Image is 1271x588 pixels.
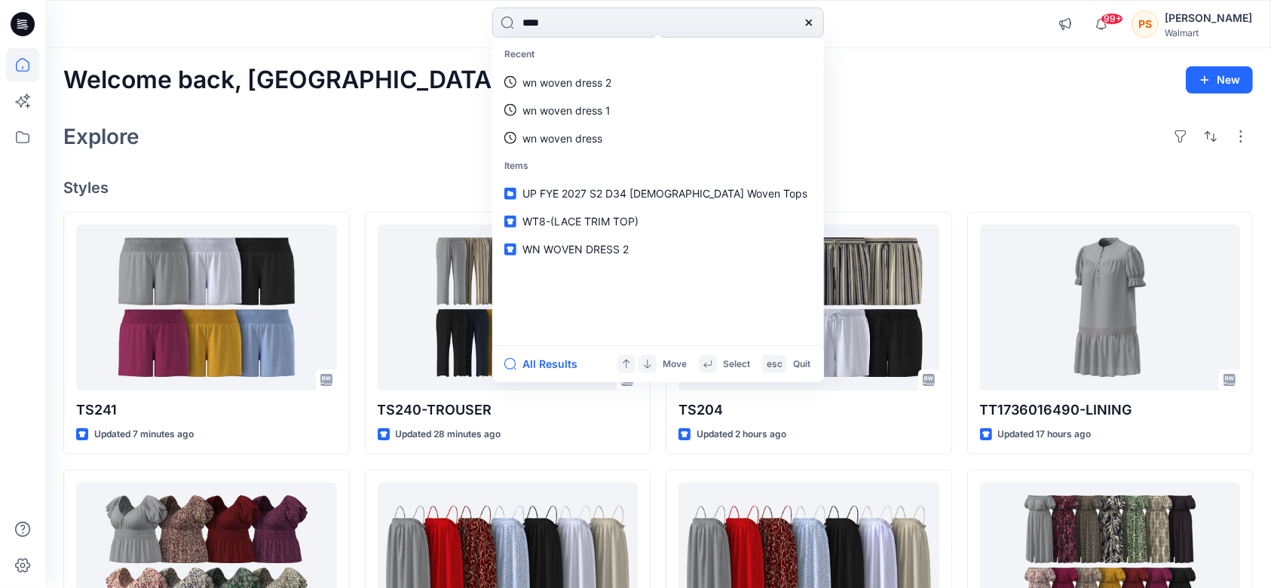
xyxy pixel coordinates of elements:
a: wn woven dress 2 [495,68,821,96]
div: PS [1132,11,1159,38]
p: TS241 [76,400,337,421]
p: Updated 17 hours ago [998,427,1092,443]
p: Select [723,356,750,372]
span: 99+ [1101,13,1123,25]
h2: Explore [63,124,139,149]
p: Quit [793,356,810,372]
p: Updated 7 minutes ago [94,427,194,443]
p: wn woven dress 2 [522,74,611,90]
p: TS240-TROUSER [378,400,639,421]
p: Move [663,356,687,372]
span: WT8-(LACE TRIM TOP) [522,215,639,228]
a: TT1736016490-LINING [980,225,1241,390]
a: UP FYE 2027 S2 D34 [DEMOGRAPHIC_DATA] Woven Tops [495,179,821,207]
div: Walmart [1165,27,1252,38]
h4: Styles [63,179,1253,197]
button: All Results [504,355,587,373]
h2: Welcome back, [GEOGRAPHIC_DATA] [63,66,501,94]
p: wn woven dress 1 [522,102,611,118]
p: esc [767,356,783,372]
span: UP FYE 2027 S2 D34 [DEMOGRAPHIC_DATA] Woven Tops [522,187,807,200]
button: New [1186,66,1253,93]
a: WT8-(LACE TRIM TOP) [495,207,821,235]
a: wn woven dress 1 [495,96,821,124]
p: wn woven dress [522,130,602,145]
p: TS204 [678,400,939,421]
p: Updated 28 minutes ago [396,427,501,443]
div: [PERSON_NAME] [1165,9,1252,27]
p: TT1736016490-LINING [980,400,1241,421]
p: Recent [495,41,821,69]
a: TS240-TROUSER [378,225,639,390]
span: WN WOVEN DRESS 2 [522,243,629,256]
a: wn woven dress [495,124,821,152]
a: TS241 [76,225,337,390]
p: Items [495,152,821,179]
a: WN WOVEN DRESS 2 [495,235,821,263]
p: Updated 2 hours ago [697,427,786,443]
